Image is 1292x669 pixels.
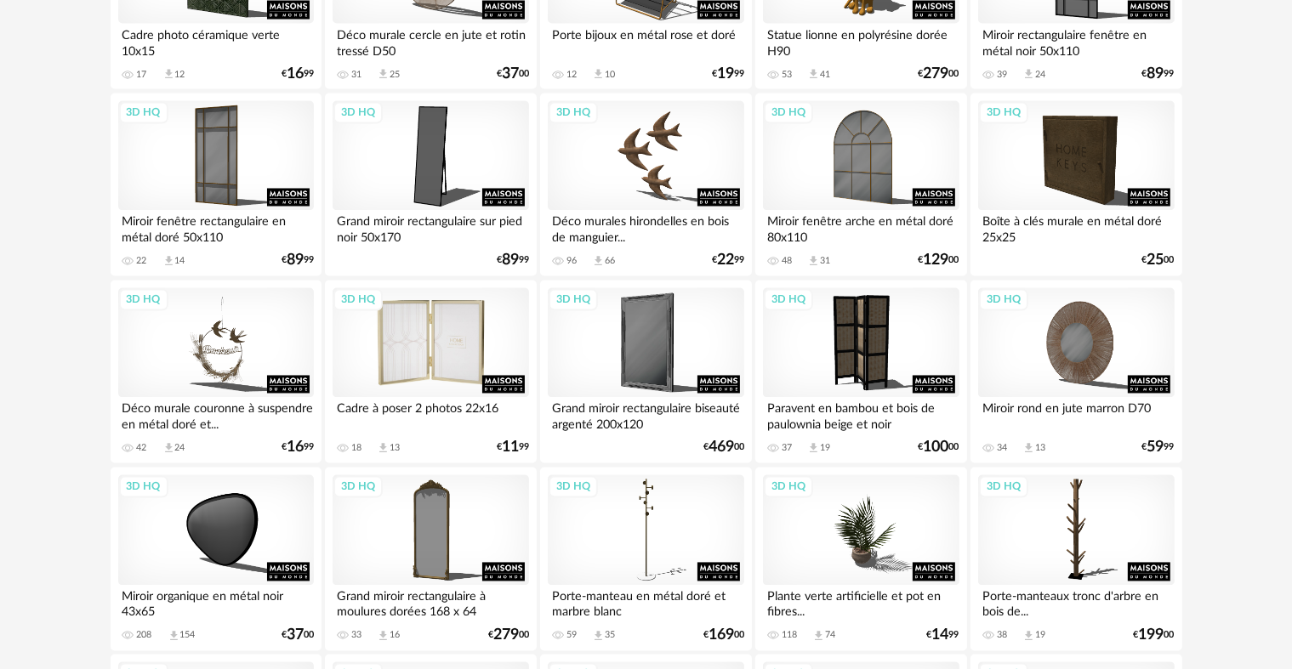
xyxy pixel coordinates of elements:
[497,68,529,80] div: € 00
[592,68,605,81] span: Download icon
[175,443,185,455] div: 24
[118,211,314,245] div: Miroir fenêtre rectangulaire en métal doré 50x110
[548,24,743,58] div: Porte bijoux en métal rose et doré
[162,442,175,455] span: Download icon
[282,255,314,267] div: € 99
[755,468,966,651] a: 3D HQ Plante verte artificielle et pot en fibres... 118 Download icon 74 €1499
[566,630,577,642] div: 59
[548,211,743,245] div: Déco murales hirondelles en bois de manguier...
[377,630,390,643] span: Download icon
[820,256,830,268] div: 31
[997,443,1007,455] div: 34
[932,630,949,642] span: 14
[548,586,743,620] div: Porte-manteau en métal doré et marbre blanc
[1035,443,1045,455] div: 13
[325,94,536,277] a: 3D HQ Grand miroir rectangulaire sur pied noir 50x170 €8999
[1147,68,1164,80] span: 89
[717,68,734,80] span: 19
[351,69,361,81] div: 31
[979,289,1028,311] div: 3D HQ
[282,630,314,642] div: € 00
[1147,255,1164,267] span: 25
[1022,442,1035,455] span: Download icon
[763,24,959,58] div: Statue lionne en polyrésine dorée H90
[168,630,180,643] span: Download icon
[919,442,959,454] div: € 00
[549,476,598,498] div: 3D HQ
[493,630,519,642] span: 279
[924,68,949,80] span: 279
[333,24,528,58] div: Déco murale cercle en jute et rotin tressé D50
[712,68,744,80] div: € 99
[978,24,1174,58] div: Miroir rectangulaire fenêtre en métal noir 50x110
[137,443,147,455] div: 42
[287,442,304,454] span: 16
[390,630,400,642] div: 16
[175,69,185,81] div: 12
[924,255,949,267] span: 129
[548,398,743,432] div: Grand miroir rectangulaire biseauté argenté 200x120
[979,102,1028,124] div: 3D HQ
[592,630,605,643] span: Download icon
[137,256,147,268] div: 22
[807,442,820,455] span: Download icon
[549,102,598,124] div: 3D HQ
[1142,442,1175,454] div: € 99
[137,630,152,642] div: 208
[592,255,605,268] span: Download icon
[118,586,314,620] div: Miroir organique en métal noir 43x65
[390,443,400,455] div: 13
[927,630,959,642] div: € 99
[175,256,185,268] div: 14
[764,289,813,311] div: 3D HQ
[1022,68,1035,81] span: Download icon
[351,443,361,455] div: 18
[111,94,322,277] a: 3D HQ Miroir fenêtre rectangulaire en métal doré 50x110 22 Download icon 14 €8999
[282,442,314,454] div: € 99
[764,476,813,498] div: 3D HQ
[1142,68,1175,80] div: € 99
[755,281,966,464] a: 3D HQ Paravent en bambou et bois de paulownia beige et noir 37 Download icon 19 €10000
[333,586,528,620] div: Grand miroir rectangulaire à moulures dorées 168 x 64
[119,476,168,498] div: 3D HQ
[807,68,820,81] span: Download icon
[997,630,1007,642] div: 38
[782,630,797,642] div: 118
[162,68,175,81] span: Download icon
[1134,630,1175,642] div: € 00
[287,255,304,267] span: 89
[540,468,751,651] a: 3D HQ Porte-manteau en métal doré et marbre blanc 59 Download icon 35 €16900
[820,443,830,455] div: 19
[333,289,383,311] div: 3D HQ
[111,468,322,651] a: 3D HQ Miroir organique en métal noir 43x65 208 Download icon 154 €3700
[1139,630,1164,642] span: 199
[287,630,304,642] span: 37
[924,442,949,454] span: 100
[333,476,383,498] div: 3D HQ
[764,102,813,124] div: 3D HQ
[807,255,820,268] span: Download icon
[1022,630,1035,643] span: Download icon
[118,24,314,58] div: Cadre photo céramique verte 10x15
[377,68,390,81] span: Download icon
[111,281,322,464] a: 3D HQ Déco murale couronne à suspendre en métal doré et... 42 Download icon 24 €1699
[502,68,519,80] span: 37
[1142,255,1175,267] div: € 00
[703,630,744,642] div: € 00
[820,69,830,81] div: 41
[763,586,959,620] div: Plante verte artificielle et pot en fibres...
[782,443,792,455] div: 37
[390,69,400,81] div: 25
[488,630,529,642] div: € 00
[825,630,835,642] div: 74
[1147,442,1164,454] span: 59
[978,586,1174,620] div: Porte-manteaux tronc d'arbre en bois de...
[1035,630,1045,642] div: 19
[763,398,959,432] div: Paravent en bambou et bois de paulownia beige et noir
[997,69,1007,81] div: 39
[566,69,577,81] div: 12
[137,69,147,81] div: 17
[919,255,959,267] div: € 00
[502,255,519,267] span: 89
[180,630,196,642] div: 154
